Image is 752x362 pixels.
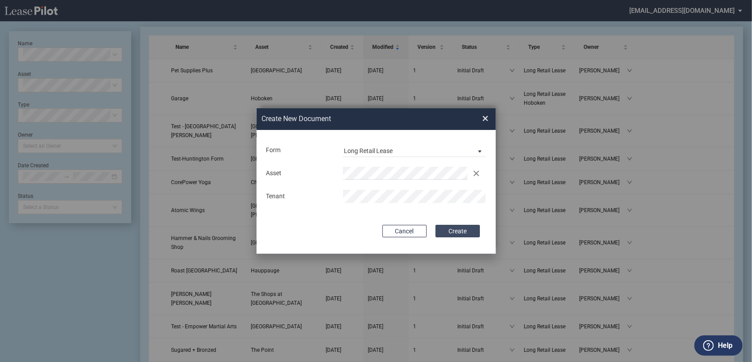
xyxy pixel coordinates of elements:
[483,112,489,126] span: ×
[343,144,486,157] md-select: Lease Form: Long Retail Lease
[718,340,733,351] label: Help
[344,147,393,154] div: Long Retail Lease
[382,225,427,237] button: Cancel
[436,225,480,237] button: Create
[261,169,338,178] div: Asset
[262,114,451,124] h2: Create New Document
[257,108,496,254] md-dialog: Create New ...
[261,146,338,155] div: Form
[261,192,338,201] div: Tenant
